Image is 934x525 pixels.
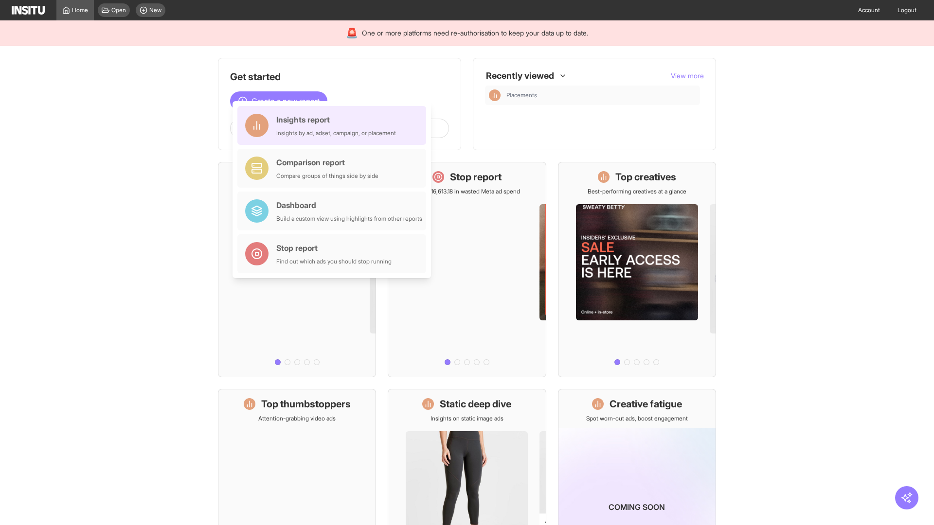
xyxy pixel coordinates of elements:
button: View more [671,71,704,81]
div: Compare groups of things side by side [276,172,378,180]
h1: Get started [230,70,449,84]
h1: Static deep dive [440,397,511,411]
button: Create a new report [230,91,327,111]
span: New [149,6,162,14]
div: 🚨 [346,26,358,40]
h1: Top creatives [615,170,676,184]
div: Insights report [276,114,396,125]
a: What's live nowSee all active ads instantly [218,162,376,377]
span: Create a new report [251,95,320,107]
h1: Stop report [450,170,502,184]
span: View more [671,71,704,80]
span: Open [111,6,126,14]
a: Stop reportSave £16,613.18 in wasted Meta ad spend [388,162,546,377]
img: Logo [12,6,45,15]
div: Dashboard [276,199,422,211]
p: Best-performing creatives at a glance [588,188,686,195]
div: Insights by ad, adset, campaign, or placement [276,129,396,137]
span: Placements [506,91,696,99]
div: Build a custom view using highlights from other reports [276,215,422,223]
span: Placements [506,91,537,99]
h1: Top thumbstoppers [261,397,351,411]
div: Find out which ads you should stop running [276,258,392,265]
span: One or more platforms need re-authorisation to keep your data up to date. [362,28,588,38]
div: Insights [489,89,501,101]
p: Attention-grabbing video ads [258,415,336,422]
span: Home [72,6,88,14]
div: Stop report [276,242,392,254]
p: Save £16,613.18 in wasted Meta ad spend [413,188,520,195]
p: Insights on static image ads [431,415,503,422]
div: Comparison report [276,157,378,168]
a: Top creativesBest-performing creatives at a glance [558,162,716,377]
